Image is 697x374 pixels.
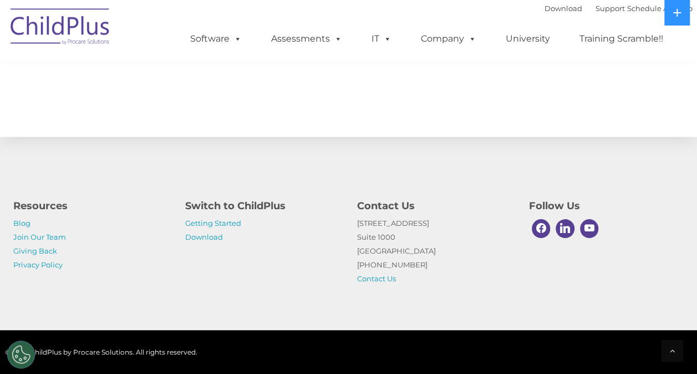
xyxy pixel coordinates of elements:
font: | [545,4,693,13]
a: Software [179,28,253,50]
a: Support [596,4,625,13]
a: Training Scramble!! [568,28,674,50]
h4: Resources [13,198,169,214]
a: Blog [13,219,30,228]
span: Last name [154,73,188,82]
a: Facebook [529,216,553,241]
a: Giving Back [13,246,57,255]
a: Company [410,28,487,50]
a: Youtube [577,216,602,241]
a: Download [545,4,582,13]
h4: Contact Us [357,198,512,214]
a: University [495,28,561,50]
button: Cookies Settings [7,341,35,368]
a: Linkedin [553,216,577,241]
h4: Switch to ChildPlus [185,198,340,214]
a: Getting Started [185,219,241,228]
a: Download [185,233,223,241]
a: Privacy Policy [13,260,63,269]
img: ChildPlus by Procare Solutions [5,1,116,56]
span: Phone number [154,119,201,127]
a: Contact Us [357,274,396,283]
a: Schedule A Demo [627,4,693,13]
a: Assessments [260,28,353,50]
span: © 2025 ChildPlus by Procare Solutions. All rights reserved. [5,348,197,356]
h4: Follow Us [529,198,684,214]
a: Join Our Team [13,233,66,241]
a: IT [360,28,403,50]
p: [STREET_ADDRESS] Suite 1000 [GEOGRAPHIC_DATA] [PHONE_NUMBER] [357,216,512,286]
